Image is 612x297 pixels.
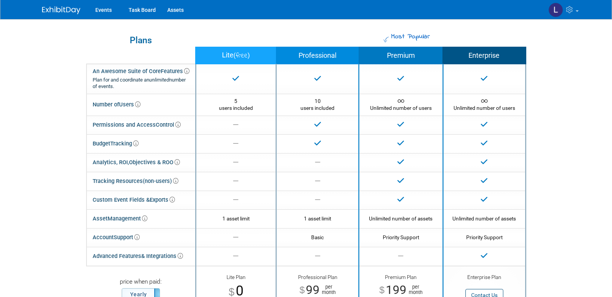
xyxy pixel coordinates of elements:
[93,138,139,149] div: Budget
[548,3,563,17] img: Lori Northeim
[282,234,353,241] div: Basic
[141,253,183,259] span: & Integrations
[143,178,178,184] span: (non-users)
[93,157,180,168] div: Objectives & ROO
[93,119,181,131] div: Permissions and Access
[282,274,353,283] div: Professional Plan
[384,37,389,42] img: Most Popular
[365,274,437,283] div: Premium Plan
[93,232,140,243] div: Account
[93,176,178,187] div: Tracking Resources
[93,213,147,224] div: Asset
[306,283,320,297] span: 99
[236,51,248,61] span: free
[93,251,183,262] div: Advanced Features
[299,286,305,295] span: $
[365,215,437,222] div: Unlimited number of assets
[93,194,175,206] div: Custom Event Fields &
[449,274,519,282] div: Enterprise Plan
[228,287,234,297] span: $
[114,234,140,241] span: Support
[276,47,359,64] th: Professional
[108,215,147,222] span: Management
[93,77,189,90] div: Plan for and coordinate an number of events.
[42,7,80,14] img: ExhibitDay
[196,47,276,64] th: Lite
[161,68,189,75] span: Features
[93,159,129,166] span: Analytics, ROI,
[248,52,250,59] span: )
[379,286,385,295] span: $
[119,101,140,108] span: Users
[156,121,181,128] span: Control
[449,234,519,241] div: Priority Support
[282,215,353,222] div: 1 asset limit
[149,77,169,83] i: unlimited
[233,52,236,59] span: (
[202,274,270,282] div: Lite Plan
[93,68,189,90] div: An Awesome Suite of Core
[93,99,140,110] div: Number of
[110,140,139,147] span: Tracking
[406,284,423,295] span: per month
[365,234,437,241] div: Priority Support
[443,47,526,64] th: Enterprise
[202,98,270,112] div: 5 users included
[202,215,270,222] div: 1 asset limit
[449,215,519,222] div: Unlimited number of assets
[282,98,353,112] div: 10 users included
[386,283,406,297] span: 199
[320,284,336,295] span: per month
[150,196,175,203] span: Exports
[92,278,189,288] div: price when paid:
[90,36,191,45] div: Plans
[454,98,515,111] span: Unlimited number of users
[370,98,432,111] span: Unlimited number of users
[359,47,443,64] th: Premium
[390,32,430,42] span: Most Popular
